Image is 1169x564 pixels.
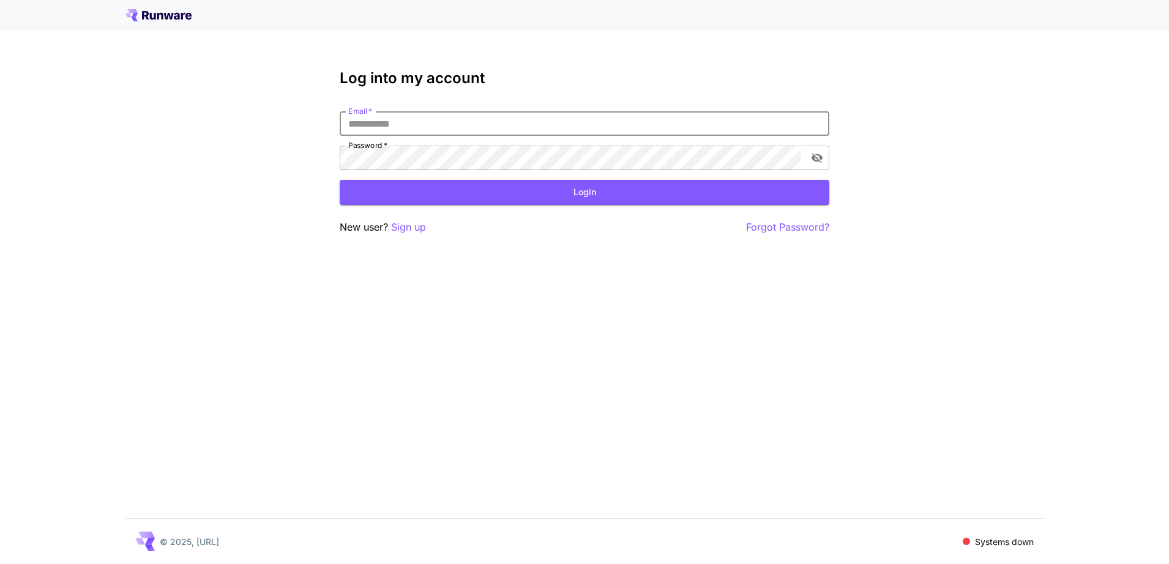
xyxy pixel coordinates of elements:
button: Forgot Password? [746,220,829,235]
button: Login [340,180,829,205]
h3: Log into my account [340,70,829,87]
p: © 2025, [URL] [160,535,219,548]
button: toggle password visibility [806,147,828,169]
label: Password [348,140,387,150]
label: Email [348,106,372,116]
p: New user? [340,220,426,235]
p: Systems down [975,535,1034,548]
button: Sign up [391,220,426,235]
